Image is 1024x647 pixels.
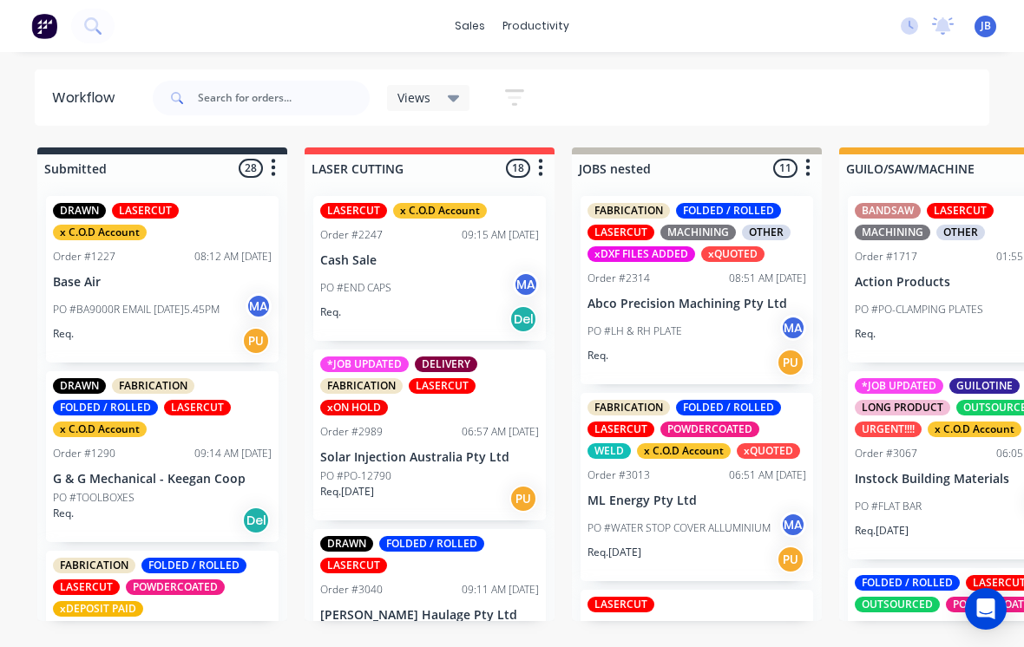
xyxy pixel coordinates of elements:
[855,249,917,265] div: Order #1717
[53,400,158,415] div: FOLDED / ROLLED
[936,225,985,240] div: OTHER
[462,424,539,440] div: 06:57 AM [DATE]
[855,225,930,240] div: MACHINING
[587,225,654,240] div: LASERCUT
[53,378,106,394] div: DRAWN
[126,579,225,595] div: POWDERCOATED
[587,348,608,363] p: Req.
[927,203,994,219] div: LASERCUT
[855,422,922,437] div: URGENT!!!!
[409,378,476,394] div: LASERCUT
[242,327,270,355] div: PU
[53,249,115,265] div: Order #1227
[729,271,806,286] div: 08:51 AM [DATE]
[494,13,578,39] div: productivity
[320,424,383,440] div: Order #2989
[313,350,546,520] div: *JOB UPDATEDDELIVERYFABRICATIONLASERCUTxON HOLDOrder #298906:57 AM [DATE]Solar Injection Australi...
[737,443,800,459] div: xQUOTED
[513,271,539,297] div: MA
[320,558,387,573] div: LASERCUT
[587,203,670,219] div: FABRICATION
[320,536,373,552] div: DRAWN
[587,621,650,637] div: Order #3019
[46,196,279,363] div: DRAWNLASERCUTx C.O.D AccountOrder #122708:12 AM [DATE]Base AirPO #BA9000R EMAIL [DATE]5.45PMMAReq.PU
[53,490,135,506] p: PO #TOOLBOXES
[855,575,960,591] div: FOLDED / ROLLED
[509,305,537,333] div: Del
[320,400,388,415] div: xON HOLD
[446,13,494,39] div: sales
[777,546,804,573] div: PU
[320,468,391,484] p: PO #PO-12790
[53,472,272,487] p: G & G Mechanical - Keegan Coop
[587,443,631,459] div: WELD
[53,446,115,461] div: Order #1290
[141,558,246,573] div: FOLDED / ROLLED
[949,378,1020,394] div: GUILOTINE
[31,13,57,39] img: Factory
[855,446,917,461] div: Order #3067
[320,378,403,394] div: FABRICATION
[320,203,387,219] div: LASERCUT
[393,203,487,219] div: x C.O.D Account
[780,512,806,538] div: MA
[587,400,670,415] div: FABRICATION
[676,203,781,219] div: FOLDED / ROLLED
[928,422,1021,437] div: x C.O.D Account
[53,225,147,240] div: x C.O.D Account
[53,558,135,573] div: FABRICATION
[462,582,539,598] div: 09:11 AM [DATE]
[855,378,943,394] div: *JOB UPDATED
[46,371,279,542] div: DRAWNFABRICATIONFOLDED / ROLLEDLASERCUTx C.O.D AccountOrder #129009:14 AM [DATE]G & G Mechanical ...
[320,253,539,268] p: Cash Sale
[164,400,231,415] div: LASERCUT
[587,597,654,612] div: LASERCUT
[194,446,272,461] div: 09:14 AM [DATE]
[320,484,374,500] p: Req. [DATE]
[729,467,806,483] div: 06:51 AM [DATE]
[246,293,272,319] div: MA
[320,582,383,598] div: Order #3040
[415,356,477,372] div: DELIVERY
[855,326,876,342] p: Req.
[587,520,771,536] p: PO #WATER STOP COVER ALLUMINIUM
[581,393,813,581] div: FABRICATIONFOLDED / ROLLEDLASERCUTPOWDERCOATEDWELDx C.O.D AccountxQUOTEDOrder #301306:51 AM [DATE...
[701,246,765,262] div: xQUOTED
[112,378,194,394] div: FABRICATION
[587,297,806,311] p: Abco Precision Machining Pty Ltd
[587,271,650,286] div: Order #2314
[53,601,143,617] div: xDEPOSIT PAID
[676,400,781,415] div: FOLDED / ROLLED
[742,225,791,240] div: OTHER
[194,249,272,265] div: 08:12 AM [DATE]
[637,443,731,459] div: x C.O.D Account
[855,400,950,415] div: LONG PRODUCT
[587,467,650,483] div: Order #3013
[320,356,409,372] div: *JOB UPDATED
[53,506,74,521] p: Req.
[855,523,909,539] p: Req. [DATE]
[780,315,806,341] div: MA
[587,545,641,560] p: Req. [DATE]
[855,302,983,317] p: PO #PO-CLAMPING PLATES
[242,506,270,534] div: Del
[112,203,179,219] div: LASERCUT
[53,275,272,290] p: Base Air
[587,246,695,262] div: xDXF FILES ADDED
[587,323,682,339] p: PO #LH & RH PLATE
[729,621,806,637] div: 07:32 AM [DATE]
[981,18,991,34] span: JB
[397,88,430,107] span: Views
[379,536,484,552] div: FOLDED / ROLLED
[53,326,74,342] p: Req.
[587,422,654,437] div: LASERCUT
[320,450,539,465] p: Solar Injection Australia Pty Ltd
[660,225,736,240] div: MACHINING
[52,88,123,108] div: Workflow
[320,227,383,243] div: Order #2247
[53,203,106,219] div: DRAWN
[198,81,370,115] input: Search for orders...
[587,493,806,508] p: ML Energy Pty Ltd
[855,621,917,637] div: Order #3074
[320,608,539,623] p: [PERSON_NAME] Haulage Pty Ltd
